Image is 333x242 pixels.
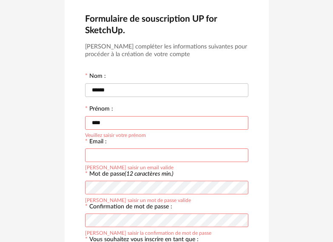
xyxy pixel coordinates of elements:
[85,73,106,81] label: Nom :
[89,171,174,177] label: Mot de passe
[85,106,113,114] label: Prénom :
[85,131,146,138] div: Veuillez saisir votre prénom
[85,43,248,59] h3: [PERSON_NAME] compléter les informations suivantes pour procéder à la création de votre compte
[85,139,107,146] label: Email :
[85,13,248,36] h2: Formulaire de souscription UP for SketchUp.
[85,229,211,236] div: [PERSON_NAME] saisir la confirmation de mot de passe
[85,204,172,211] label: Confirmation de mot de passe :
[85,196,191,203] div: [PERSON_NAME] saisir un mot de passe valide
[85,163,174,170] div: [PERSON_NAME] saisir un email valide
[125,171,174,177] i: (12 caractères min.)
